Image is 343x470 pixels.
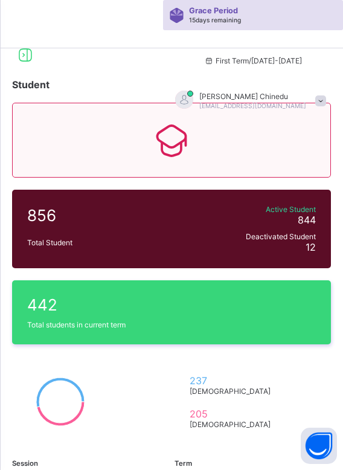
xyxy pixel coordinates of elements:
span: 856 [27,206,184,225]
span: 205 [190,408,316,420]
span: Grace Period [189,6,238,15]
span: [PERSON_NAME] Chinedu [199,92,306,101]
span: [DEMOGRAPHIC_DATA] [190,387,316,396]
span: [EMAIL_ADDRESS][DOMAIN_NAME] [199,102,306,109]
span: 844 [298,214,316,226]
span: 15 days remaining [189,16,241,24]
span: [DEMOGRAPHIC_DATA] [190,420,316,429]
span: Term [175,459,192,468]
span: Student [12,79,50,91]
span: Session [12,459,38,468]
span: session/term information [204,56,302,65]
button: Open asap [301,428,337,464]
span: Deactivated Student [190,232,316,241]
span: 442 [27,295,316,314]
div: Total Student [24,235,187,250]
div: JeremiahChinedu [163,91,332,111]
img: sticker-purple.71386a28dfed39d6af7621340158ba97.svg [169,8,184,23]
span: 237 [190,375,316,387]
span: Active Student [190,205,316,214]
span: 12 [306,241,316,253]
span: Total students in current term [27,320,316,329]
